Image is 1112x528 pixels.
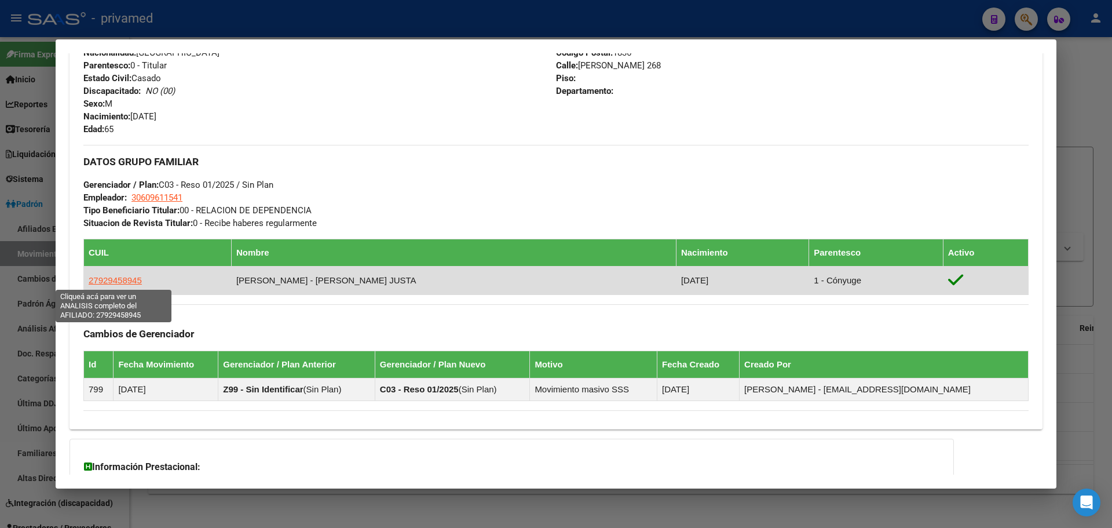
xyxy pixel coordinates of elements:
h3: DATOS GRUPO FAMILIAR [83,155,1029,168]
td: ( ) [375,378,530,400]
span: 0 - Titular [83,60,167,71]
th: Nombre [231,239,676,266]
h3: Información Prestacional: [84,460,939,474]
th: Motivo [530,351,657,378]
span: 00 - RELACION DE DEPENDENCIA [83,205,312,216]
th: Fecha Movimiento [114,351,218,378]
span: Sin Plan [462,384,494,394]
strong: Departamento: [556,86,613,96]
strong: Gerenciador / Plan: [83,180,159,190]
span: [DATE] [83,111,156,122]
th: Id [84,351,114,378]
strong: C03 - Reso 01/2025 [380,384,459,394]
th: Gerenciador / Plan Anterior [218,351,375,378]
span: 1836 [556,48,631,58]
td: [PERSON_NAME] - [EMAIL_ADDRESS][DOMAIN_NAME] [740,378,1029,400]
strong: Nacionalidad: [83,48,136,58]
strong: Parentesco: [83,60,130,71]
span: 0 - Recibe haberes regularmente [83,218,317,228]
i: NO (00) [145,86,175,96]
td: [DATE] [114,378,218,400]
span: [GEOGRAPHIC_DATA] [83,48,220,58]
span: [PERSON_NAME] 268 [556,60,661,71]
td: [PERSON_NAME] - [PERSON_NAME] JUSTA [231,266,676,294]
strong: Situacion de Revista Titular: [83,218,193,228]
strong: Estado Civil: [83,73,131,83]
strong: Sexo: [83,99,105,109]
td: ( ) [218,378,375,400]
strong: Edad: [83,124,104,134]
strong: Nacimiento: [83,111,130,122]
strong: Discapacitado: [83,86,141,96]
h3: Cambios de Gerenciador [83,327,1029,340]
strong: Tipo Beneficiario Titular: [83,205,180,216]
strong: Calle: [556,60,578,71]
td: 1 - Cónyuge [809,266,943,294]
span: 30609611541 [131,192,182,203]
th: CUIL [84,239,232,266]
th: Activo [943,239,1028,266]
th: Gerenciador / Plan Nuevo [375,351,530,378]
th: Nacimiento [676,239,809,266]
td: Movimiento masivo SSS [530,378,657,400]
span: Casado [83,73,161,83]
td: 799 [84,378,114,400]
strong: Z99 - Sin Identificar [223,384,303,394]
span: C03 - Reso 01/2025 / Sin Plan [83,180,273,190]
span: 27929458945 [89,275,142,285]
strong: Piso: [556,73,576,83]
td: [DATE] [676,266,809,294]
span: M [83,99,112,109]
strong: Empleador: [83,192,127,203]
td: [DATE] [657,378,739,400]
th: Creado Por [740,351,1029,378]
th: Parentesco [809,239,943,266]
span: Sin Plan [306,384,339,394]
span: 65 [83,124,114,134]
div: Open Intercom Messenger [1073,489,1100,516]
strong: Código Postal: [556,48,613,58]
th: Fecha Creado [657,351,739,378]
